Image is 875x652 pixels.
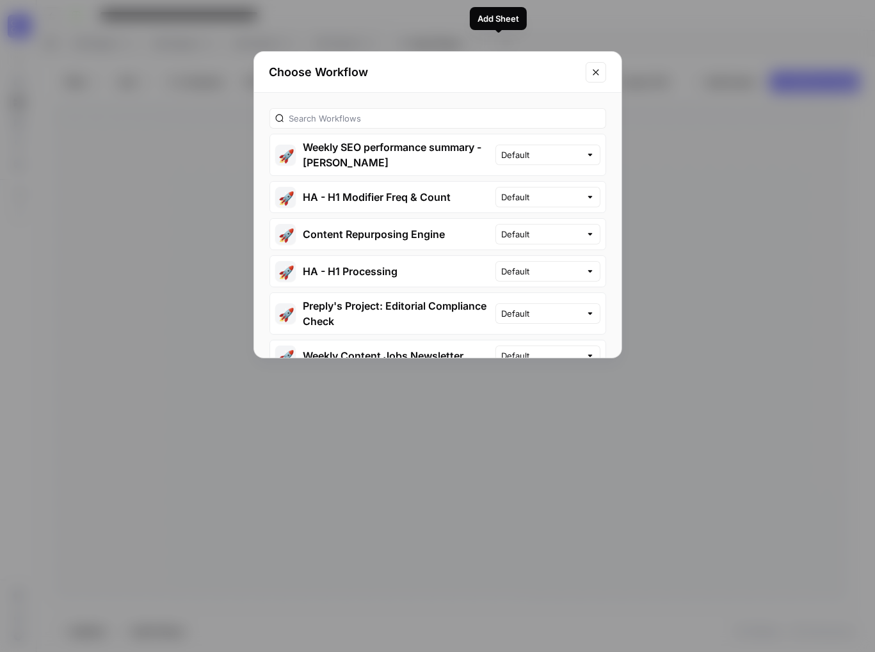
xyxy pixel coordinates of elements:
input: Default [501,265,581,278]
span: 🚀 [279,148,292,161]
button: 🚀Weekly SEO performance summary - [PERSON_NAME] [270,134,495,175]
h2: Choose Workflow [269,63,578,81]
span: 🚀 [279,349,292,362]
span: 🚀 [279,265,292,278]
input: Default [501,228,581,241]
span: 🚀 [279,228,292,241]
div: Add Sheet [478,12,519,25]
input: Default [501,349,581,362]
input: Search Workflows [289,112,600,125]
span: 🚀 [279,191,292,203]
input: Default [501,307,581,320]
button: 🚀Weekly Content Jobs Newsletter [270,340,495,371]
button: Close modal [586,62,606,83]
button: 🚀Content Repurposing Engine [270,219,495,250]
input: Default [501,191,581,203]
span: 🚀 [279,307,292,320]
button: 🚀HA - H1 Modifier Freq & Count [270,182,495,212]
button: 🚀HA - H1 Processing [270,256,495,287]
button: 🚀Preply's Project: Editorial Compliance Check [270,293,495,334]
input: Default [501,148,581,161]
